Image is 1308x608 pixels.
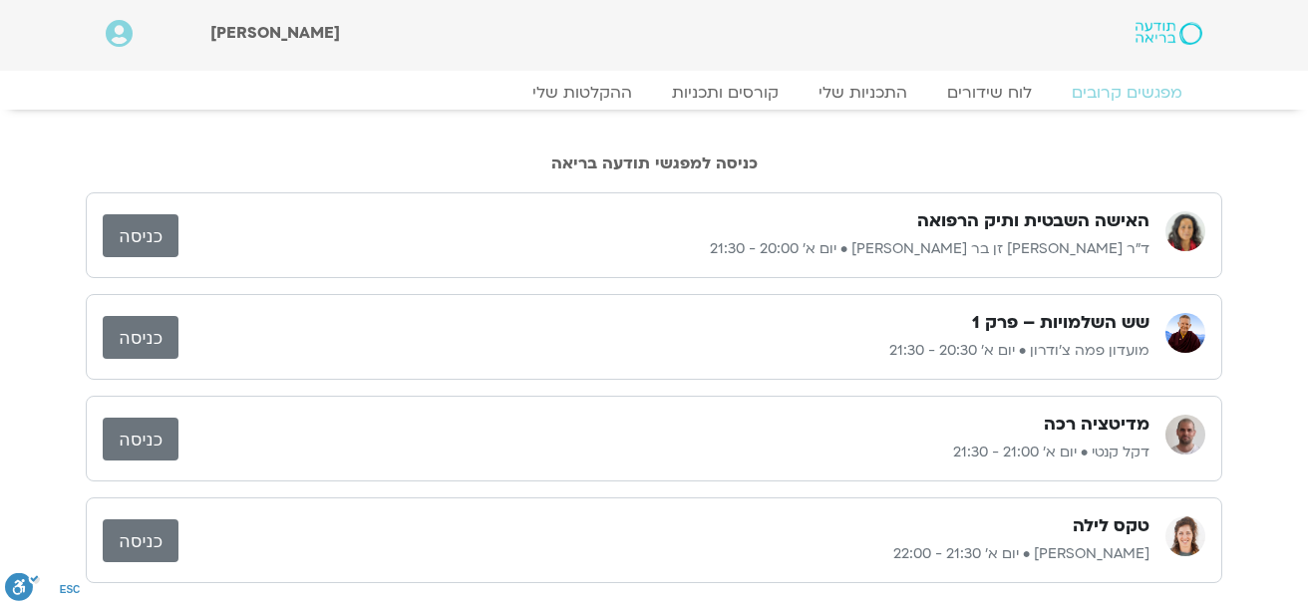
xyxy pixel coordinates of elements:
h3: שש השלמויות – פרק 1 [972,311,1149,335]
nav: Menu [106,83,1202,103]
p: [PERSON_NAME] • יום א׳ 21:30 - 22:00 [178,542,1149,566]
h3: טקס לילה [1073,514,1149,538]
a: כניסה [103,519,178,562]
img: אמילי גליק [1165,516,1205,556]
span: [PERSON_NAME] [210,22,340,44]
a: התכניות שלי [799,83,927,103]
p: מועדון פמה צ'ודרון • יום א׳ 20:30 - 21:30 [178,339,1149,363]
a: לוח שידורים [927,83,1052,103]
a: כניסה [103,418,178,460]
a: מפגשים קרובים [1052,83,1202,103]
a: ההקלטות שלי [512,83,652,103]
p: דקל קנטי • יום א׳ 21:00 - 21:30 [178,441,1149,464]
h3: האישה השבטית ותיק הרפואה [917,209,1149,233]
p: ד״ר [PERSON_NAME] זן בר [PERSON_NAME] • יום א׳ 20:00 - 21:30 [178,237,1149,261]
h3: מדיטציה רכה [1044,413,1149,437]
img: ד״ר צילה זן בר צור [1165,211,1205,251]
a: קורסים ותכניות [652,83,799,103]
img: דקל קנטי [1165,415,1205,455]
img: מועדון פמה צ'ודרון [1165,313,1205,353]
a: כניסה [103,214,178,257]
h2: כניסה למפגשי תודעה בריאה [86,154,1222,172]
a: כניסה [103,316,178,359]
